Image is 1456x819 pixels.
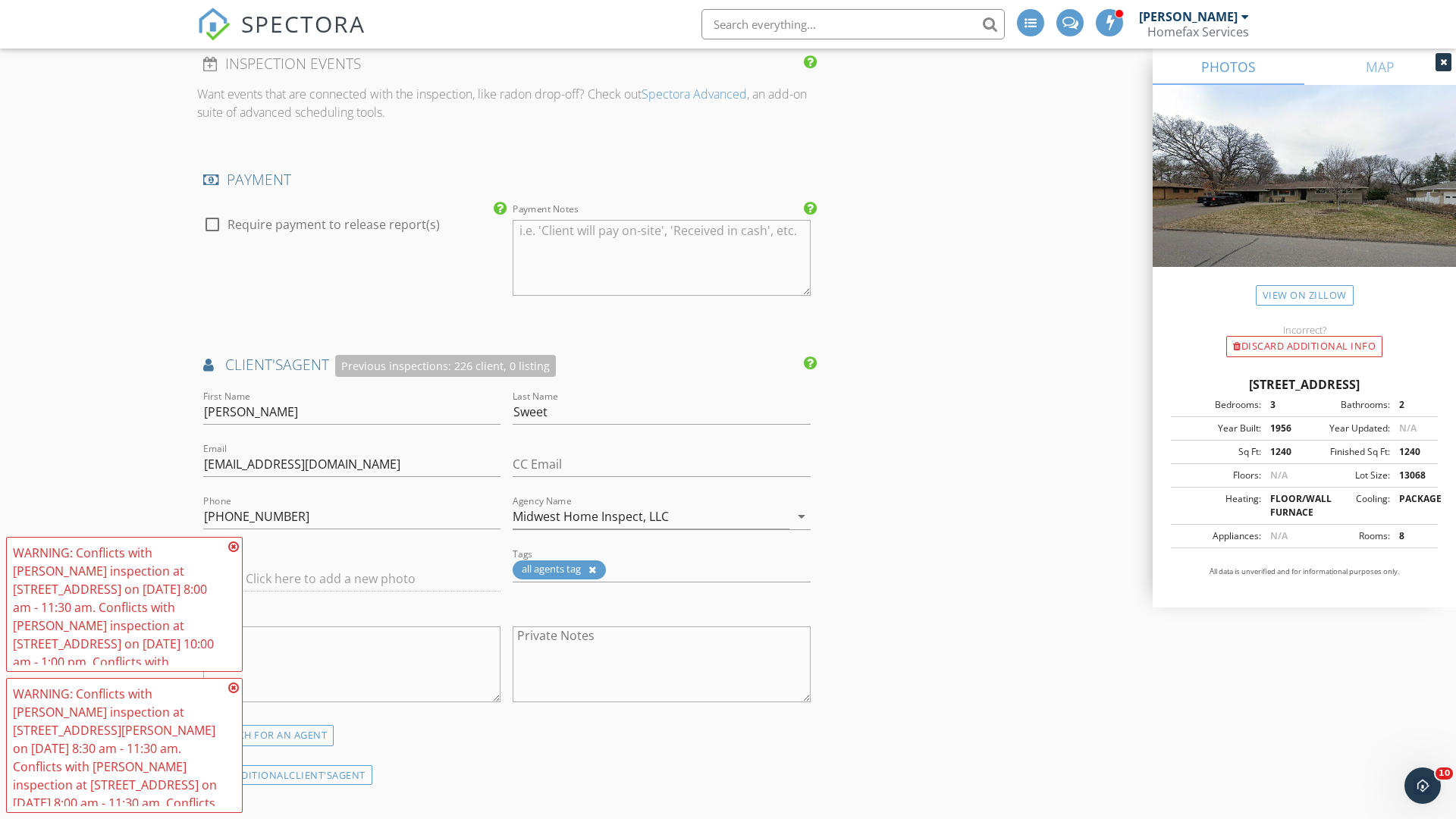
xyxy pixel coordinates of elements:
[197,765,372,786] div: ADD ADDITIONAL AGENT
[1390,398,1433,412] div: 2
[203,566,500,591] input: Click here to add a new photo
[1390,529,1433,543] div: 8
[203,170,811,190] h4: PAYMENT
[1153,324,1456,336] div: Incorrect?
[1436,767,1453,780] span: 10
[1175,398,1261,412] div: Bedrooms:
[1139,9,1238,24] div: [PERSON_NAME]
[1304,469,1390,482] div: Lot Size:
[197,8,231,41] img: The Best Home Inspection Software - Spectora
[289,768,332,782] span: client's
[1175,469,1261,482] div: Floors:
[513,560,606,579] div: all agents tag
[1270,469,1288,482] span: N/A
[642,86,747,102] a: Spectora Advanced
[1175,492,1261,519] div: Heating:
[197,20,366,52] a: SPECTORA
[1261,445,1304,459] div: 1240
[701,9,1005,39] input: Search everything...
[1404,767,1441,804] iframe: Intercom live chat
[1304,492,1390,519] div: Cooling:
[1304,422,1390,435] div: Year Updated:
[203,54,811,74] h4: INSPECTION EVENTS
[225,354,283,375] span: client's
[1261,398,1304,412] div: 3
[203,355,811,377] h4: AGENT
[1390,469,1433,482] div: 13068
[227,217,440,232] label: Require payment to release report(s)
[1153,85,1456,303] img: streetview
[1304,49,1456,85] a: MAP
[197,85,817,121] p: Want events that are connected with the inspection, like radon drop-off? Check out , an add-on su...
[1175,445,1261,459] div: Sq Ft:
[1270,529,1288,542] span: N/A
[197,725,334,746] div: SEARCH FOR AN AGENT
[1175,529,1261,543] div: Appliances:
[203,626,500,702] textarea: Notes
[1390,445,1433,459] div: 1240
[1390,492,1433,519] div: PACKAGE
[1153,49,1304,85] a: PHOTOS
[13,544,224,726] div: WARNING: Conflicts with [PERSON_NAME] inspection at [STREET_ADDRESS] on [DATE] 8:00 am - 11:30 am...
[1256,285,1354,306] a: View on Zillow
[241,8,366,39] span: SPECTORA
[1171,566,1438,577] p: All data is unverified and for informational purposes only.
[335,355,556,377] div: Previous inspections: 226 client, 0 listing
[1226,336,1382,357] div: Discard Additional info
[1304,445,1390,459] div: Finished Sq Ft:
[1171,375,1438,394] div: [STREET_ADDRESS]
[792,507,811,526] i: arrow_drop_down
[1261,492,1304,519] div: FLOOR/WALL FURNACE
[1147,24,1249,39] div: Homefax Services
[1304,529,1390,543] div: Rooms:
[1304,398,1390,412] div: Bathrooms:
[1175,422,1261,435] div: Year Built:
[1399,422,1417,435] span: N/A
[1261,422,1304,435] div: 1956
